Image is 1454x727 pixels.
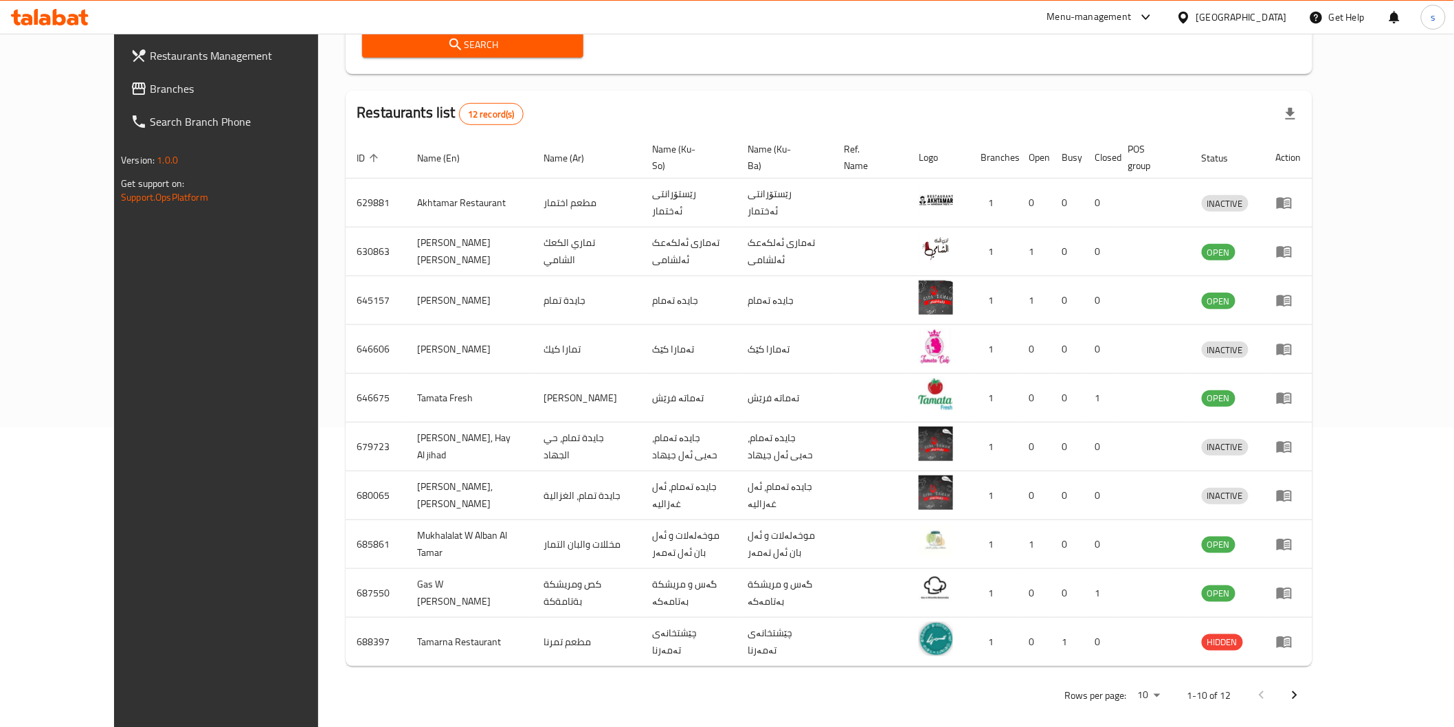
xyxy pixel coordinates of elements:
[970,423,1018,471] td: 1
[406,227,533,276] td: [PERSON_NAME] [PERSON_NAME]
[357,102,523,125] h2: Restaurants list
[1084,227,1117,276] td: 0
[533,618,641,667] td: مطعم تمرنا
[641,618,737,667] td: چێشتخانەی تەمەرنا
[1202,439,1249,455] span: INACTIVE
[406,618,533,667] td: Tamarna Restaurant
[1276,341,1301,357] div: Menu
[641,471,737,520] td: جایدە تەمام، ئەل غەزالیە
[406,374,533,423] td: Tamata Fresh
[641,276,737,325] td: جایدە تەمام
[970,137,1018,179] th: Branches
[1202,244,1235,260] div: OPEN
[1202,585,1235,602] div: OPEN
[1051,137,1084,179] th: Busy
[120,39,357,72] a: Restaurants Management
[533,325,641,374] td: تمارا كيك
[652,141,721,174] span: Name (Ku-So)
[1202,488,1249,504] span: INACTIVE
[1202,390,1235,406] span: OPEN
[406,179,533,227] td: Akhtamar Restaurant
[346,179,406,227] td: 629881
[908,137,970,179] th: Logo
[919,622,953,656] img: Tamarna Restaurant
[460,108,523,121] span: 12 record(s)
[1431,10,1435,25] span: s
[737,423,834,471] td: جایدە تەمام، حەیی ئەل جیهاد
[1128,141,1174,174] span: POS group
[1202,245,1235,260] span: OPEN
[1132,685,1165,706] div: Rows per page:
[1202,537,1235,553] div: OPEN
[533,374,641,423] td: [PERSON_NAME]
[1084,374,1117,423] td: 1
[1274,98,1307,131] div: Export file
[919,378,953,412] img: Tamata Fresh
[121,175,184,192] span: Get support on:
[1202,342,1249,358] span: INACTIVE
[737,374,834,423] td: تەماتە فرێش
[346,325,406,374] td: 646606
[970,618,1018,667] td: 1
[1276,438,1301,455] div: Menu
[1202,439,1249,456] div: INACTIVE
[641,423,737,471] td: جایدە تەمام، حەیی ئەل جیهاد
[1065,687,1127,704] p: Rows per page:
[346,227,406,276] td: 630863
[1202,150,1246,166] span: Status
[919,183,953,217] img: Akhtamar Restaurant
[737,618,834,667] td: چێشتخانەی تەمەرنا
[919,329,953,363] img: Tamara Cake
[970,227,1018,276] td: 1
[1265,137,1312,179] th: Action
[641,325,737,374] td: تەمارا کێک
[641,569,737,618] td: گەس و مریشکة بەتامەکە
[1202,196,1249,212] span: INACTIVE
[1084,569,1117,618] td: 1
[737,179,834,227] td: رێستۆرانتی ئەختمار
[1276,194,1301,211] div: Menu
[737,325,834,374] td: تەمارا کێک
[737,276,834,325] td: جایدە تەمام
[1202,293,1235,309] div: OPEN
[1276,585,1301,601] div: Menu
[150,113,346,130] span: Search Branch Phone
[346,423,406,471] td: 679723
[748,141,817,174] span: Name (Ku-Ba)
[737,227,834,276] td: تەماری ئەلکەعک ئەلشامی
[1051,618,1084,667] td: 1
[406,325,533,374] td: [PERSON_NAME]
[1051,325,1084,374] td: 0
[406,471,533,520] td: [PERSON_NAME], [PERSON_NAME]
[1018,325,1051,374] td: 0
[970,520,1018,569] td: 1
[1202,195,1249,212] div: INACTIVE
[1084,179,1117,227] td: 0
[1018,374,1051,423] td: 0
[1202,537,1235,552] span: OPEN
[1276,536,1301,552] div: Menu
[1018,227,1051,276] td: 1
[544,150,602,166] span: Name (Ar)
[533,569,641,618] td: كص ومريشكة بةتامةكة
[362,32,583,58] button: Search
[970,471,1018,520] td: 1
[1202,634,1243,650] span: HIDDEN
[1051,374,1084,423] td: 0
[1202,342,1249,358] div: INACTIVE
[1084,137,1117,179] th: Closed
[844,141,891,174] span: Ref. Name
[1084,618,1117,667] td: 0
[641,520,737,569] td: موخەلەلات و ئەل بان ئەل تەمەر
[1051,227,1084,276] td: 0
[157,151,178,169] span: 1.0.0
[919,427,953,461] img: Gida Tamam, Hay Al jihad
[346,618,406,667] td: 688397
[121,151,155,169] span: Version:
[120,105,357,138] a: Search Branch Phone
[737,520,834,569] td: موخەلەلات و ئەل بان ئەل تەمەر
[1276,487,1301,504] div: Menu
[406,423,533,471] td: [PERSON_NAME], Hay Al jihad
[150,47,346,64] span: Restaurants Management
[1196,10,1287,25] div: [GEOGRAPHIC_DATA]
